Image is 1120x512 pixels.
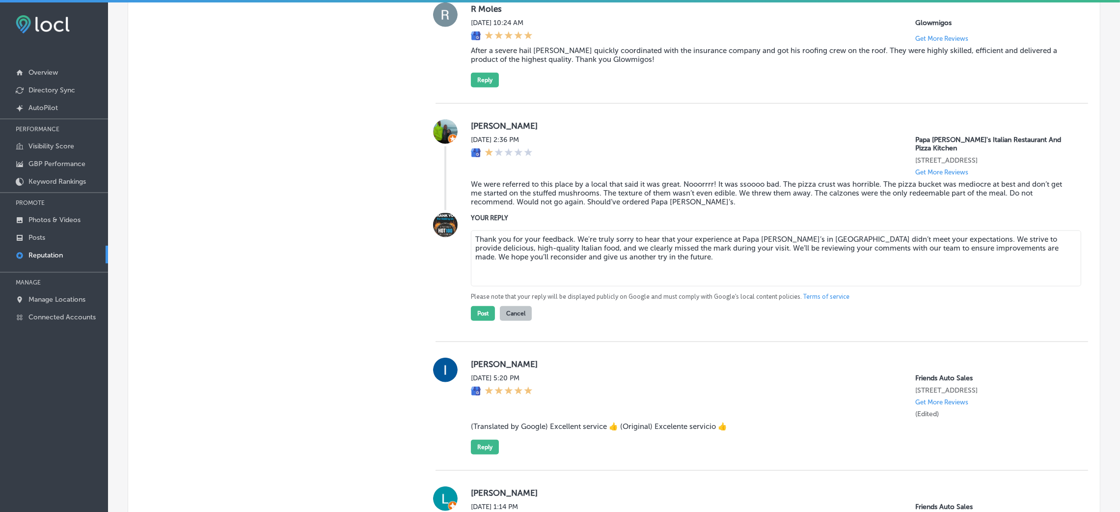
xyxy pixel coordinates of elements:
p: Reputation [28,251,63,259]
img: fda3e92497d09a02dc62c9cd864e3231.png [16,15,70,33]
a: Terms of service [803,292,849,301]
p: Visibility Score [28,142,74,150]
label: [PERSON_NAME] [471,121,1072,131]
label: YOUR REPLY [471,214,1072,222]
p: Papa Vito's Italian Restaurant And Pizza Kitchen [915,136,1072,152]
button: Cancel [500,306,532,321]
p: Friends Auto Sales [915,503,1072,511]
p: Get More Reviews [915,35,968,42]
p: Get More Reviews [915,398,968,406]
p: Overview [28,68,58,77]
label: [PERSON_NAME] [471,359,1072,369]
p: 5201 E Colfax Ave [915,386,1072,395]
p: Directory Sync [28,86,75,94]
p: Keyword Rankings [28,177,86,186]
p: Connected Accounts [28,313,96,321]
textarea: Thank you for your feedback. We're truly sorry to hear that your experience at Papa [PERSON_NAME]... [471,230,1081,286]
blockquote: (Translated by Google) Excellent service 👍 (Original) Excelente servicio 👍 [471,422,1072,431]
p: Please note that your reply will be displayed publicly on Google and must comply with Google's lo... [471,292,1072,301]
div: 5 Stars [485,386,533,397]
p: GBP Performance [28,160,85,168]
p: 6200 N Atlantic Ave [915,156,1072,165]
label: [PERSON_NAME] [471,488,1072,498]
img: Image [433,213,458,237]
button: Reply [471,440,499,455]
p: Glowmigos [915,19,1072,27]
button: Post [471,306,495,321]
label: R Moles [471,4,1072,14]
div: 5 Stars [485,31,533,42]
p: Get More Reviews [915,169,968,176]
blockquote: After a severe hail [PERSON_NAME] quickly coordinated with the insurance company and got his roof... [471,46,1072,64]
label: [DATE] 2:36 PM [471,136,533,144]
p: Friends Auto Sales [915,374,1072,382]
div: 1 Star [485,148,533,159]
p: AutoPilot [28,104,58,112]
label: [DATE] 10:24 AM [471,19,533,27]
blockquote: We were referred to this place by a local that said it was great. Nooorrrr! It was ssoooo bad. Th... [471,180,1072,206]
label: (Edited) [915,410,939,418]
p: Photos & Videos [28,216,81,224]
label: [DATE] 1:14 PM [471,503,533,511]
p: Posts [28,233,45,242]
label: [DATE] 5:20 PM [471,374,533,382]
button: Reply [471,73,499,87]
p: Manage Locations [28,295,85,304]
